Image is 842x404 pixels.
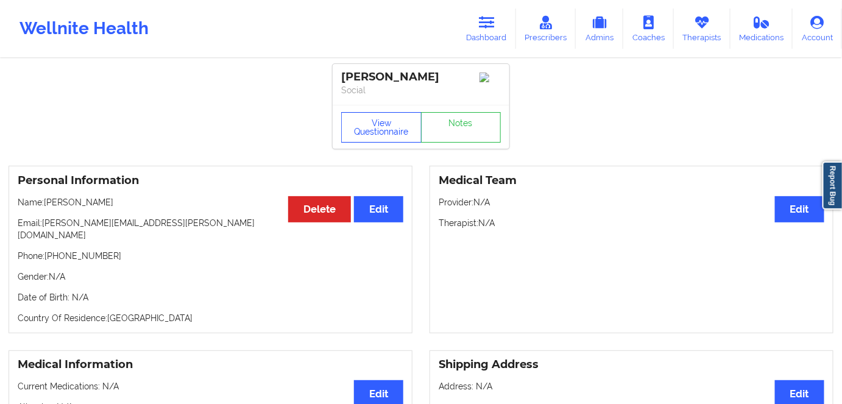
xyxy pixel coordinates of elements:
[18,250,403,262] p: Phone: [PHONE_NUMBER]
[623,9,674,49] a: Coaches
[439,174,824,188] h3: Medical Team
[18,174,403,188] h3: Personal Information
[288,196,351,222] button: Delete
[341,84,501,96] p: Social
[479,73,501,82] img: Image%2Fplaceholer-image.png
[439,196,824,208] p: Provider: N/A
[731,9,793,49] a: Medications
[18,358,403,372] h3: Medical Information
[439,358,824,372] h3: Shipping Address
[439,380,824,392] p: Address: N/A
[18,196,403,208] p: Name: [PERSON_NAME]
[18,380,403,392] p: Current Medications: N/A
[18,312,403,324] p: Country Of Residence: [GEOGRAPHIC_DATA]
[18,271,403,283] p: Gender: N/A
[439,217,824,229] p: Therapist: N/A
[18,217,403,241] p: Email: [PERSON_NAME][EMAIL_ADDRESS][PERSON_NAME][DOMAIN_NAME]
[823,161,842,210] a: Report Bug
[516,9,576,49] a: Prescribers
[421,112,501,143] a: Notes
[576,9,623,49] a: Admins
[458,9,516,49] a: Dashboard
[341,112,422,143] button: View Questionnaire
[18,291,403,303] p: Date of Birth: N/A
[775,196,824,222] button: Edit
[674,9,731,49] a: Therapists
[354,196,403,222] button: Edit
[341,70,501,84] div: [PERSON_NAME]
[793,9,842,49] a: Account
